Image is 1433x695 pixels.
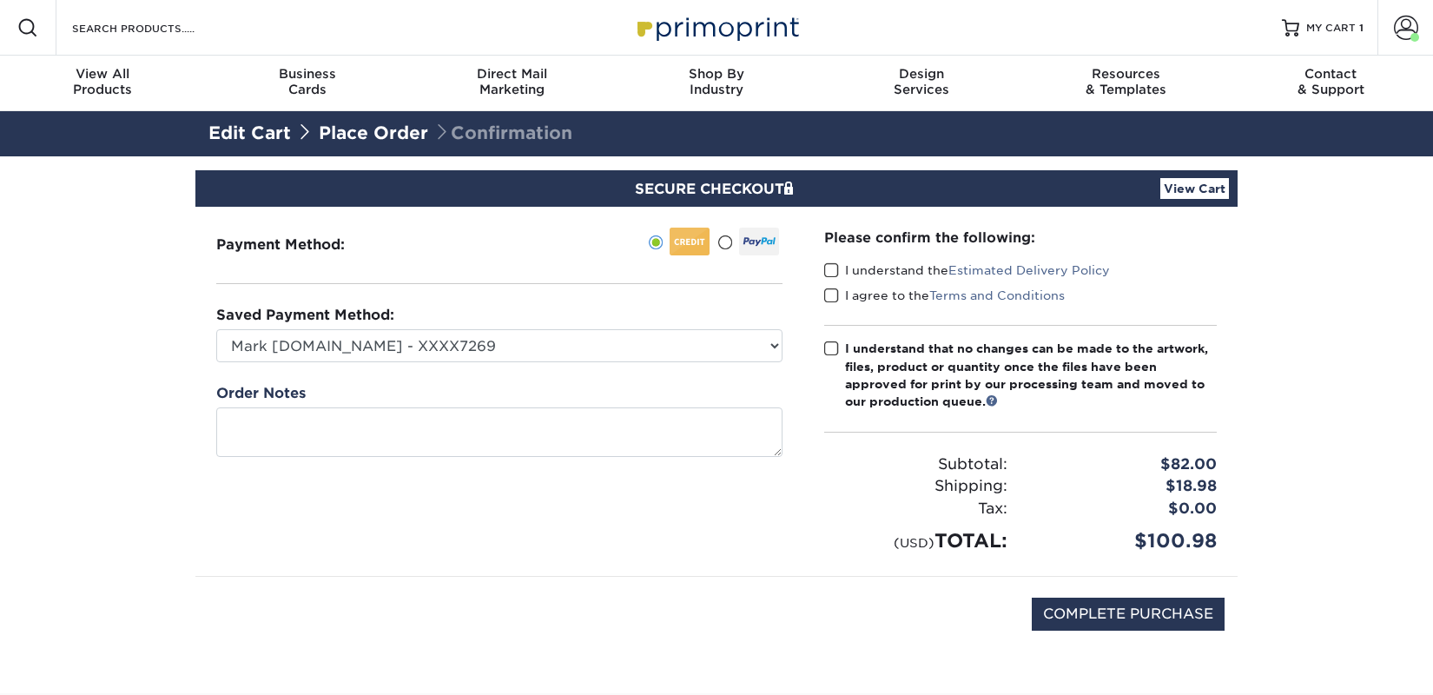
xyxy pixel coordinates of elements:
a: Contact& Support [1228,56,1433,111]
a: DesignServices [819,56,1024,111]
div: Please confirm the following: [824,228,1217,248]
a: View Cart [1160,178,1229,199]
span: Design [819,66,1024,82]
div: Cards [205,66,410,97]
a: Edit Cart [208,122,291,143]
div: Shipping: [811,475,1020,498]
label: I understand the [824,261,1110,279]
div: & Templates [1024,66,1229,97]
img: Primoprint [630,9,803,46]
a: Resources& Templates [1024,56,1229,111]
div: Marketing [409,66,614,97]
div: $82.00 [1020,453,1230,476]
div: Industry [614,66,819,97]
label: Saved Payment Method: [216,305,394,326]
a: Direct MailMarketing [409,56,614,111]
span: Resources [1024,66,1229,82]
span: Direct Mail [409,66,614,82]
div: $0.00 [1020,498,1230,520]
div: Tax: [811,498,1020,520]
input: COMPLETE PURCHASE [1032,598,1225,631]
div: I understand that no changes can be made to the artwork, files, product or quantity once the file... [845,340,1217,411]
div: Subtotal: [811,453,1020,476]
a: BusinessCards [205,56,410,111]
label: I agree to the [824,287,1065,304]
div: $100.98 [1020,526,1230,555]
a: Place Order [319,122,428,143]
span: Confirmation [433,122,572,143]
h3: Payment Method: [216,236,387,253]
span: SECURE CHECKOUT [635,181,798,197]
div: $18.98 [1020,475,1230,498]
input: SEARCH PRODUCTS..... [70,17,240,38]
label: Order Notes [216,383,306,404]
span: 1 [1359,22,1364,34]
div: Services [819,66,1024,97]
a: Shop ByIndustry [614,56,819,111]
a: Estimated Delivery Policy [948,263,1110,277]
span: MY CART [1306,21,1356,36]
div: TOTAL: [811,526,1020,555]
span: Contact [1228,66,1433,82]
div: & Support [1228,66,1433,97]
a: Terms and Conditions [929,288,1065,302]
span: Shop By [614,66,819,82]
small: (USD) [894,535,934,550]
span: Business [205,66,410,82]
